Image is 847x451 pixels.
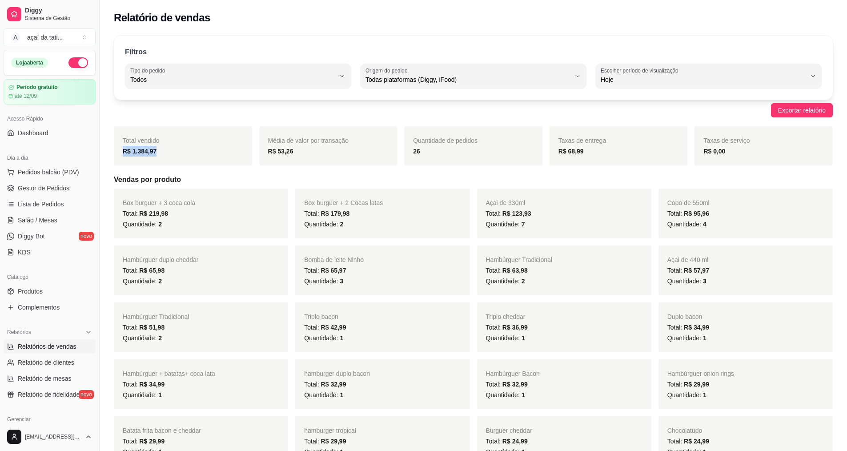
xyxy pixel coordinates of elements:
[684,324,709,331] span: R$ 34,99
[139,210,168,217] span: R$ 219,98
[667,438,709,445] span: Total:
[11,58,48,68] div: Loja aberta
[125,64,351,89] button: Tipo do pedidoTodos
[502,438,528,445] span: R$ 24,99
[123,267,165,274] span: Total:
[304,370,370,377] span: hamburger duplo bacon
[304,324,346,331] span: Total:
[703,148,725,155] strong: R$ 0,00
[4,28,96,46] button: Select a team
[667,391,707,399] span: Quantidade:
[486,210,531,217] span: Total:
[4,213,96,227] a: Salão / Mesas
[703,278,707,285] span: 3
[304,199,383,206] span: Box burguer + 2 Cocas latas
[321,210,350,217] span: R$ 179,98
[4,412,96,427] div: Gerenciar
[601,67,681,74] label: Escolher período de visualização
[4,339,96,354] a: Relatórios de vendas
[522,334,525,342] span: 1
[139,438,165,445] span: R$ 29,99
[321,438,346,445] span: R$ 29,99
[4,126,96,140] a: Dashboard
[667,324,709,331] span: Total:
[778,105,826,115] span: Exportar relatório
[522,391,525,399] span: 1
[502,324,528,331] span: R$ 36,99
[304,391,343,399] span: Quantidade:
[7,329,31,336] span: Relatórios
[667,221,707,228] span: Quantidade:
[703,334,707,342] span: 1
[667,199,710,206] span: Copo de 550ml
[304,334,343,342] span: Quantidade:
[522,278,525,285] span: 2
[365,67,410,74] label: Origem do pedido
[486,313,526,320] span: Triplo cheddar
[667,313,702,320] span: Duplo bacon
[667,427,702,434] span: Chocolatudo
[684,210,709,217] span: R$ 95,96
[123,391,162,399] span: Quantidade:
[502,381,528,388] span: R$ 32,99
[304,427,356,434] span: hamburger tropical
[486,324,528,331] span: Total:
[11,33,20,42] span: A
[304,438,346,445] span: Total:
[522,221,525,228] span: 7
[558,148,584,155] strong: R$ 68,99
[304,313,338,320] span: Triplo bacon
[601,75,806,84] span: Hoje
[268,148,293,155] strong: R$ 53,26
[16,84,58,91] article: Período gratuito
[684,438,709,445] span: R$ 24,99
[771,103,833,117] button: Exportar relatório
[123,334,162,342] span: Quantidade:
[667,334,707,342] span: Quantidade:
[321,324,346,331] span: R$ 42,99
[123,199,195,206] span: Box burguer + 3 coca cola
[18,342,76,351] span: Relatórios de vendas
[340,391,343,399] span: 1
[123,148,157,155] strong: R$ 1.384,97
[304,210,349,217] span: Total:
[486,256,552,263] span: Hambúrguer Tradicional
[304,221,343,228] span: Quantidade:
[123,381,165,388] span: Total:
[125,47,147,57] p: Filtros
[18,184,69,193] span: Gestor de Pedidos
[340,334,343,342] span: 1
[158,391,162,399] span: 1
[684,267,709,274] span: R$ 57,97
[486,370,540,377] span: Hambúrguer Bacon
[486,334,525,342] span: Quantidade:
[123,278,162,285] span: Quantidade:
[486,278,525,285] span: Quantidade:
[340,221,343,228] span: 2
[123,221,162,228] span: Quantidade:
[158,334,162,342] span: 2
[4,284,96,298] a: Produtos
[486,381,528,388] span: Total:
[486,221,525,228] span: Quantidade:
[123,324,165,331] span: Total:
[413,137,478,144] span: Quantidade de pedidos
[4,151,96,165] div: Dia a dia
[304,381,346,388] span: Total:
[502,210,531,217] span: R$ 123,93
[123,210,168,217] span: Total:
[486,267,528,274] span: Total:
[413,148,420,155] strong: 26
[123,438,165,445] span: Total:
[18,248,31,257] span: KDS
[123,256,198,263] span: Hambúrguer duplo cheddar
[123,370,215,377] span: Hambúrguer + batatas+ coca lata
[18,303,60,312] span: Complementos
[18,287,43,296] span: Produtos
[18,216,57,225] span: Salão / Mesas
[4,387,96,402] a: Relatório de fidelidadenovo
[139,381,165,388] span: R$ 34,99
[486,438,528,445] span: Total:
[268,137,349,144] span: Média de valor por transação
[4,245,96,259] a: KDS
